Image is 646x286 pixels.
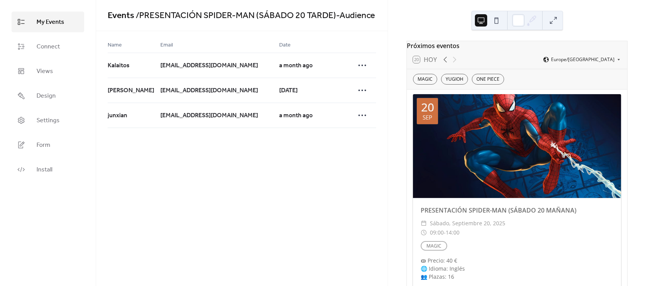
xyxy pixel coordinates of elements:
span: Date [279,41,291,50]
div: YUGIOH [441,74,468,85]
a: Views [12,61,84,81]
span: Views [37,67,53,76]
span: Email [160,41,173,50]
span: Design [37,91,56,101]
div: MAGIC [413,74,437,85]
span: Form [37,141,50,150]
span: [DATE] [279,86,298,95]
span: Name [108,41,122,50]
a: Design [12,85,84,106]
div: ​ [421,228,427,237]
div: 20 [421,101,434,113]
div: ONE PIECE [472,74,504,85]
div: ​ [421,219,427,228]
span: Europe/[GEOGRAPHIC_DATA] [551,57,614,62]
span: - [444,228,446,237]
span: Settings [37,116,60,125]
span: [PERSON_NAME] [108,86,154,95]
a: Settings [12,110,84,131]
span: Kalaitos [108,61,130,70]
span: 09:00 [430,228,444,237]
span: 14:00 [446,228,460,237]
a: Form [12,135,84,155]
span: [EMAIL_ADDRESS][DOMAIN_NAME] [160,86,258,95]
span: a month ago [279,111,313,120]
a: Install [12,159,84,180]
div: sep [423,115,432,120]
span: a month ago [279,61,313,70]
span: [EMAIL_ADDRESS][DOMAIN_NAME] [160,111,258,120]
span: Connect [37,42,60,52]
a: My Events [12,12,84,32]
span: junxian [108,111,127,120]
a: Connect [12,36,84,57]
div: PRESENTACIÓN SPIDER-MAN (SÁBADO 20 MAÑANA) [413,206,621,215]
a: Events [108,7,134,24]
span: [EMAIL_ADDRESS][DOMAIN_NAME] [160,61,258,70]
span: Install [37,165,52,175]
div: Próximos eventos [407,41,627,50]
span: sábado, septiembre 20, 2025 [430,219,505,228]
span: / PRESENTACIÓN SPIDER-MAN (SÁBADO 20 TARDE) - Audience [134,7,375,24]
span: My Events [37,18,64,27]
